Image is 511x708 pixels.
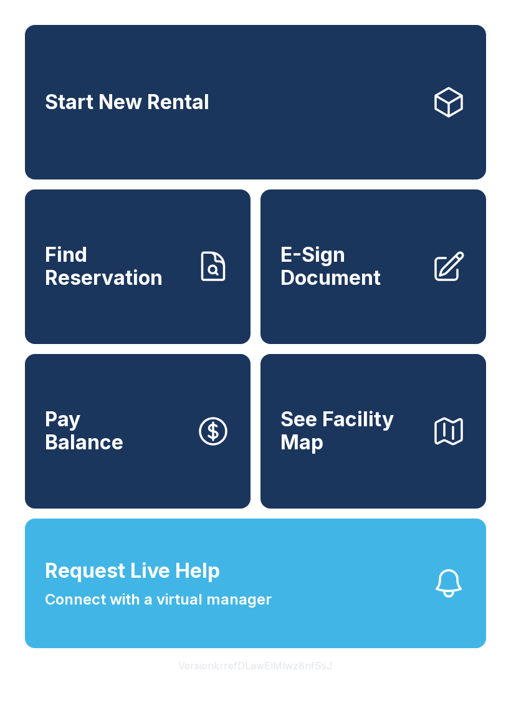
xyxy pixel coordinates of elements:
a: Start New Rental [25,25,486,179]
span: Find Reservation [45,244,186,289]
button: See Facility Map [260,354,486,509]
span: Start New Rental [45,91,209,114]
span: E-Sign Document [280,244,421,289]
span: Request Live Help [45,556,220,586]
span: See Facility Map [280,408,421,454]
span: Pay Balance [45,408,123,454]
button: PayBalance [25,354,251,509]
a: E-Sign Document [260,189,486,344]
button: VersionkrrefDLawElMlwz8nfSsJ [168,648,343,683]
span: Connect with a virtual manager [45,588,272,611]
a: Find Reservation [25,189,251,344]
button: Request Live HelpConnect with a virtual manager [25,519,486,648]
